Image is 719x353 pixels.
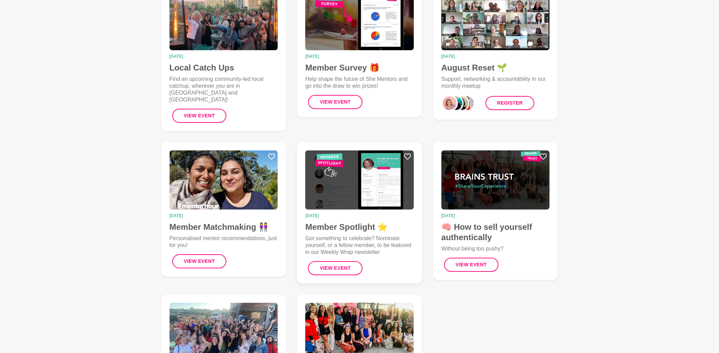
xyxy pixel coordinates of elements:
img: Member Matchmaking 👭 [170,150,278,210]
button: View Event [308,261,362,275]
button: View Event [444,258,499,272]
p: Without being too pushy? [441,245,550,252]
img: 🧠 How to sell yourself authentically [441,150,550,210]
time: [DATE] [170,214,278,218]
button: View Event [172,109,227,123]
a: Register [485,96,534,110]
p: Got something to celebrate? Nominate yourself, or a fellow member, to be featured in our Weekly W... [305,235,414,256]
button: View Event [308,95,362,109]
time: [DATE] [305,214,414,218]
h4: Local Catch Ups [170,63,278,73]
a: Member Spotlight ⭐[DATE]Member Spotlight ⭐Got something to celebrate? Nominate yourself, or a fel... [297,142,422,284]
a: 🧠 How to sell yourself authentically[DATE]🧠 How to sell yourself authenticallyWithout being too p... [433,142,558,280]
h4: August Reset 🌱 [441,63,550,73]
time: [DATE] [441,54,550,58]
p: Help shape the future of She Mentors and go into the draw to win prizes! [305,76,414,89]
h4: Member Spotlight ⭐ [305,222,414,232]
time: [DATE] [441,214,550,218]
div: 0_Vari McGaan [441,95,458,111]
h4: Member Survey 🎁 [305,63,414,73]
div: 1_Emily Fogg [447,95,464,111]
div: 2_Laila Punj [453,95,469,111]
p: Find an upcoming community-led local catchup, wherever you are in [GEOGRAPHIC_DATA] and [GEOGRAPH... [170,76,278,103]
a: Member Matchmaking 👭[DATE]Member Matchmaking 👭Personalised mentor recommendations, just for you!V... [161,142,286,277]
div: 3_Dr Missy Wolfman [459,95,475,111]
p: Support, networking & accountability in our monthly meetup [441,76,550,89]
button: View Event [172,254,227,268]
h4: 🧠 How to sell yourself authentically [441,222,550,243]
img: Member Spotlight ⭐ [305,150,414,210]
time: [DATE] [305,54,414,58]
time: [DATE] [170,54,278,58]
h4: Member Matchmaking 👭 [170,222,278,232]
p: Personalised mentor recommendations, just for you! [170,235,278,249]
